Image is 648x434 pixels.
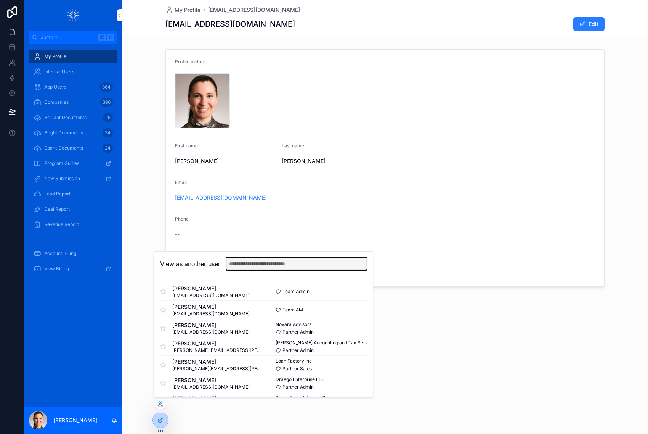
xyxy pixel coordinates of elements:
a: Internal Users [29,65,117,79]
h1: [EMAIL_ADDRESS][DOMAIN_NAME] [165,19,295,29]
span: My Profile [44,53,66,60]
img: App logo [67,9,79,21]
span: Brilliant Documents [44,115,87,121]
span: Partner Sales [282,366,312,372]
span: Novara Advisors [276,321,314,328]
span: [PERSON_NAME] [172,376,250,384]
span: Program Guides [44,160,79,166]
a: Spark Documents24 [29,141,117,155]
span: Email [175,179,187,185]
span: Profile picture [175,59,206,65]
span: K [107,34,114,40]
span: [PERSON_NAME] [172,321,250,329]
span: [PERSON_NAME] [172,303,250,311]
span: [PERSON_NAME] [172,358,263,366]
div: 24 [103,128,113,137]
span: App Users [44,84,66,90]
span: Account Billing [44,250,76,257]
a: [EMAIL_ADDRESS][DOMAIN_NAME] [175,194,267,202]
a: Companies396 [29,95,117,109]
span: Partner Admin [282,329,314,335]
span: Prime Point Advisory Group [276,395,335,401]
span: [PERSON_NAME] [172,395,263,402]
div: 864 [100,82,113,92]
span: Phone [175,216,189,222]
span: Partner Admin [282,347,314,353]
span: Internal Users [44,69,74,75]
span: Revenue Report [44,221,79,227]
div: 24 [103,144,113,153]
a: Program Guides [29,156,117,170]
span: Deal Report [44,206,70,212]
span: Loan Factory Inc [276,358,312,364]
span: [PERSON_NAME][EMAIL_ADDRESS][PERSON_NAME][DOMAIN_NAME] [172,347,263,353]
a: Brilliant Documents25 [29,111,117,124]
span: My Profile [175,6,200,14]
span: Partner Admin [282,384,314,390]
span: [PERSON_NAME][EMAIL_ADDRESS][PERSON_NAME][DOMAIN_NAME] [172,366,263,372]
a: View Billing [29,262,117,276]
span: New Submission [44,176,80,182]
span: Jump to... [41,34,95,40]
a: [EMAIL_ADDRESS][DOMAIN_NAME] [208,6,300,14]
div: 25 [103,113,113,122]
span: First name [175,143,198,148]
span: [EMAIL_ADDRESS][DOMAIN_NAME] [172,384,250,390]
span: [PERSON_NAME] Accounting and Tax Service [276,340,367,346]
a: Deal Report [29,202,117,216]
span: [PERSON_NAME] [172,285,250,292]
a: App Users864 [29,80,117,94]
span: [PERSON_NAME] [282,157,382,165]
a: Bright Documents24 [29,126,117,140]
span: -- [175,231,180,238]
button: Jump to...K [29,31,117,44]
span: Lead Report [44,191,71,197]
span: [PERSON_NAME] [175,157,276,165]
a: Account Billing [29,247,117,260]
span: Team AM [282,307,303,313]
a: Lead Report [29,187,117,201]
div: 396 [100,98,113,107]
a: My Profile [29,50,117,63]
span: Draego Enterprise LLC [276,376,325,382]
a: New Submission [29,172,117,186]
p: [PERSON_NAME] [53,416,97,424]
span: Companies [44,99,69,105]
div: scrollable content [24,44,122,286]
span: [PERSON_NAME] [172,340,263,347]
span: View Billing [44,266,69,272]
span: Bright Documents [44,130,83,136]
h2: View as another user [160,259,220,268]
span: Last name [282,143,304,148]
span: Spark Documents [44,145,83,151]
button: Edit [573,17,605,31]
span: [EMAIL_ADDRESS][DOMAIN_NAME] [172,329,250,335]
a: Revenue Report [29,218,117,231]
span: Team Admin [282,289,310,295]
a: My Profile [165,6,200,14]
span: [EMAIL_ADDRESS][DOMAIN_NAME] [172,292,250,298]
span: [EMAIL_ADDRESS][DOMAIN_NAME] [172,311,250,317]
